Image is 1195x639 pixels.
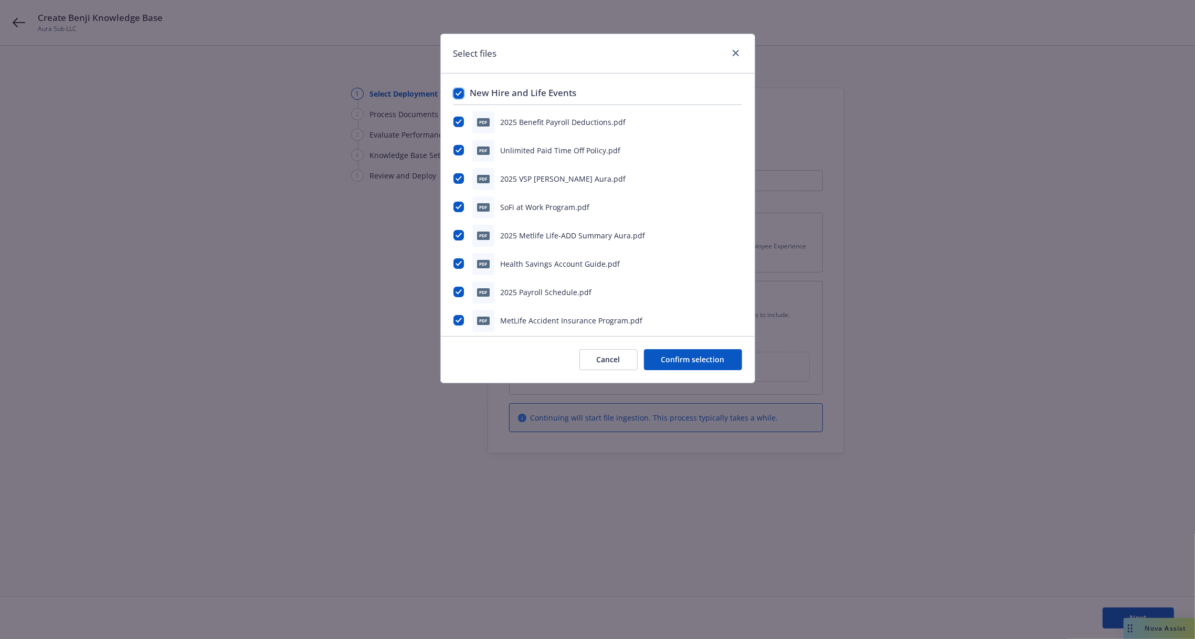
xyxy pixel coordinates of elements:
span: pdf [477,118,490,126]
span: 2025 VSP [PERSON_NAME] Aura.pdf [501,174,626,184]
span: pdf [477,175,490,183]
span: Health Savings Account Guide.pdf [501,259,620,269]
span: 2025 Payroll Schedule.pdf [501,287,592,297]
span: 2025 Metlife Life-ADD Summary Aura.pdf [501,231,646,240]
button: Cancel [579,349,638,370]
span: pdf [477,260,490,268]
span: MetLife Accident Insurance Program.pdf [501,316,643,326]
span: SoFi at Work Program.pdf [501,202,590,212]
h1: Select files [453,47,497,60]
span: pdf [477,232,490,239]
h3: New Hire and Life Events [470,86,577,100]
span: pdf [477,203,490,211]
span: pdf [477,146,490,154]
span: pdf [477,288,490,296]
span: 2025 Benefit Payroll Deductions.pdf [501,117,626,127]
span: pdf [477,317,490,324]
span: Unlimited Paid Time Off Policy.pdf [501,145,621,155]
a: close [729,47,742,59]
button: Confirm selection [644,349,742,370]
